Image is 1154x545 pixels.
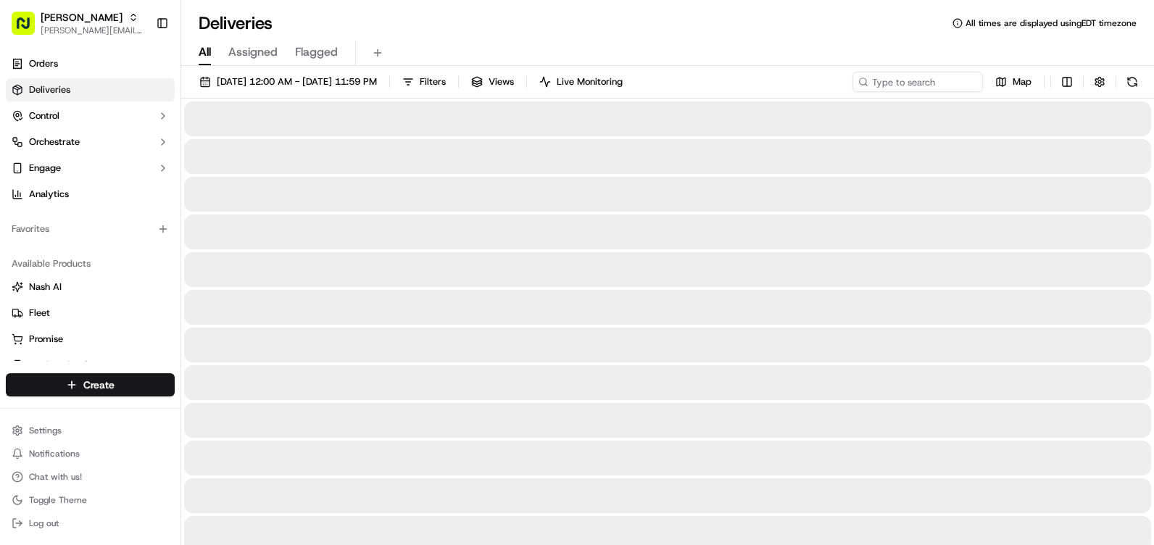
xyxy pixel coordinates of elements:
[29,307,50,320] span: Fleet
[6,6,150,41] button: [PERSON_NAME][PERSON_NAME][EMAIL_ADDRESS][PERSON_NAME][DOMAIN_NAME]
[12,333,169,346] a: Promise
[29,109,59,122] span: Control
[6,78,175,101] a: Deliveries
[6,444,175,464] button: Notifications
[420,75,446,88] span: Filters
[396,72,452,92] button: Filters
[6,183,175,206] a: Analytics
[29,517,59,529] span: Log out
[199,43,211,61] span: All
[29,162,61,175] span: Engage
[6,217,175,241] div: Favorites
[41,25,144,36] button: [PERSON_NAME][EMAIL_ADDRESS][PERSON_NAME][DOMAIN_NAME]
[6,373,175,396] button: Create
[83,378,115,392] span: Create
[193,72,383,92] button: [DATE] 12:00 AM - [DATE] 11:59 PM
[966,17,1137,29] span: All times are displayed using EDT timezone
[6,301,175,325] button: Fleet
[12,280,169,294] a: Nash AI
[29,188,69,201] span: Analytics
[29,333,63,346] span: Promise
[29,448,80,459] span: Notifications
[489,75,514,88] span: Views
[6,513,175,533] button: Log out
[989,72,1038,92] button: Map
[29,136,80,149] span: Orchestrate
[228,43,278,61] span: Assigned
[6,275,175,299] button: Nash AI
[29,359,99,372] span: Product Catalog
[6,467,175,487] button: Chat with us!
[295,43,338,61] span: Flagged
[29,57,58,70] span: Orders
[29,280,62,294] span: Nash AI
[6,328,175,351] button: Promise
[29,425,62,436] span: Settings
[6,130,175,154] button: Orchestrate
[6,354,175,377] button: Product Catalog
[852,72,983,92] input: Type to search
[465,72,520,92] button: Views
[6,104,175,128] button: Control
[217,75,377,88] span: [DATE] 12:00 AM - [DATE] 11:59 PM
[557,75,623,88] span: Live Monitoring
[6,52,175,75] a: Orders
[29,494,87,506] span: Toggle Theme
[533,72,629,92] button: Live Monitoring
[12,307,169,320] a: Fleet
[1122,72,1142,92] button: Refresh
[199,12,273,35] h1: Deliveries
[41,10,123,25] button: [PERSON_NAME]
[6,420,175,441] button: Settings
[12,359,169,372] a: Product Catalog
[1013,75,1031,88] span: Map
[6,252,175,275] div: Available Products
[6,490,175,510] button: Toggle Theme
[29,471,82,483] span: Chat with us!
[29,83,70,96] span: Deliveries
[6,157,175,180] button: Engage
